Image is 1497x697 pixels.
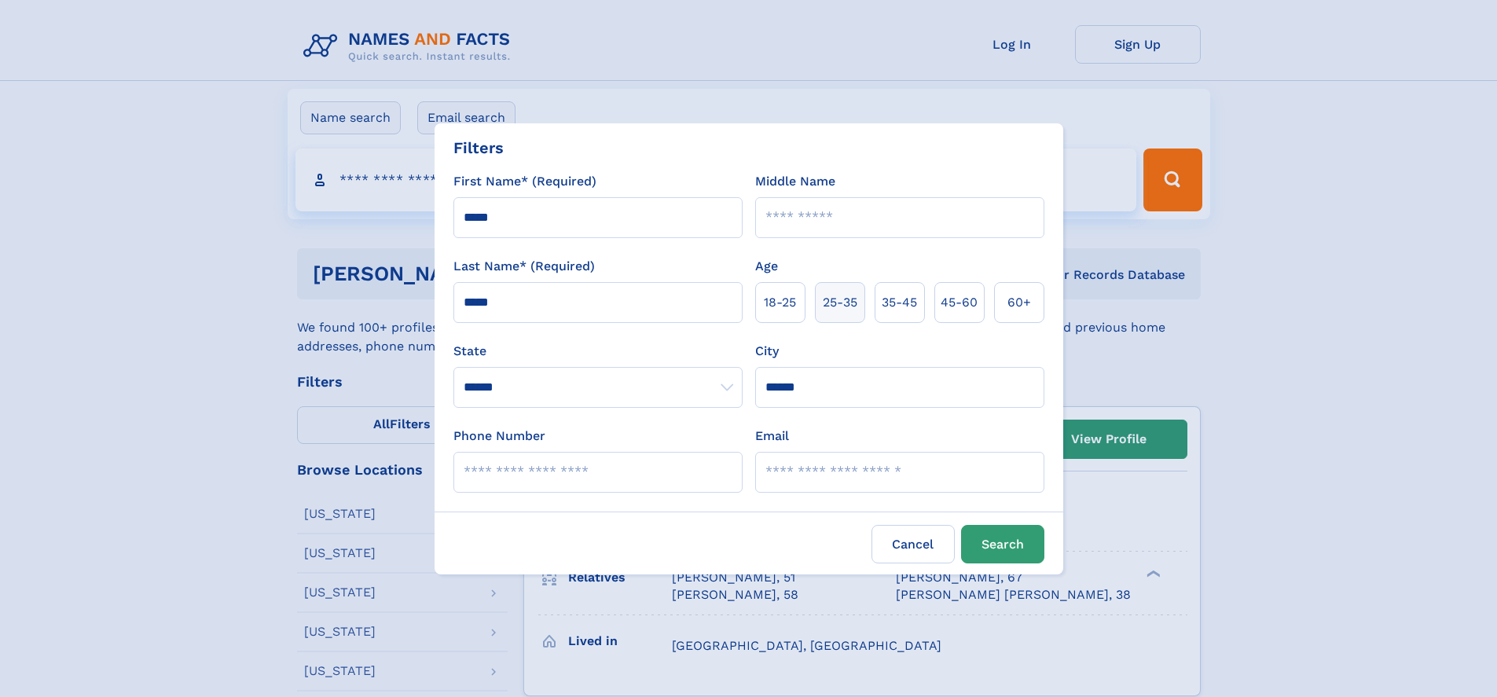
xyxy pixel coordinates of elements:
[882,293,917,312] span: 35‑45
[453,172,596,191] label: First Name* (Required)
[941,293,978,312] span: 45‑60
[1007,293,1031,312] span: 60+
[453,257,595,276] label: Last Name* (Required)
[871,525,955,563] label: Cancel
[453,342,743,361] label: State
[755,257,778,276] label: Age
[823,293,857,312] span: 25‑35
[453,427,545,446] label: Phone Number
[764,293,796,312] span: 18‑25
[755,427,789,446] label: Email
[961,525,1044,563] button: Search
[453,136,504,160] div: Filters
[755,172,835,191] label: Middle Name
[755,342,779,361] label: City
